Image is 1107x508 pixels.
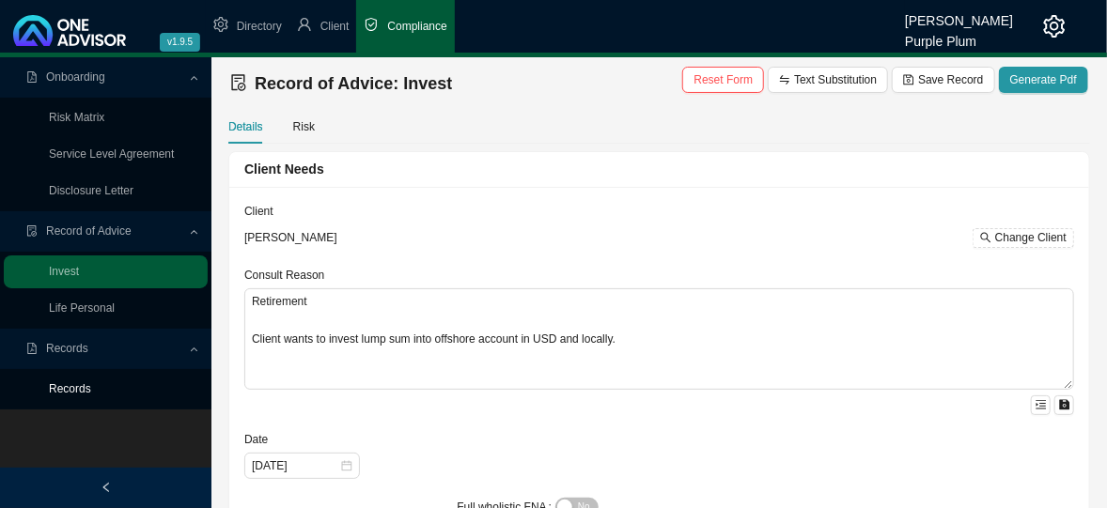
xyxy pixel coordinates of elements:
[49,382,91,395] a: Records
[244,430,277,449] label: Date
[973,228,1074,248] button: Change Client
[387,20,446,33] span: Compliance
[252,456,339,475] input: Select date
[905,5,1013,25] div: [PERSON_NAME]
[26,343,38,354] span: file-pdf
[26,71,38,83] span: file-pdf
[13,15,126,46] img: 2df55531c6924b55f21c4cf5d4484680-logo-light.svg
[160,33,200,52] span: v1.9.5
[1010,70,1077,89] span: Generate Pdf
[213,17,228,32] span: setting
[46,342,88,355] span: Records
[228,117,263,136] div: Details
[694,70,753,89] span: Reset Form
[768,67,888,93] button: Text Substitution
[293,117,315,136] div: Risk
[779,74,790,85] span: swap
[244,159,1074,180] div: Client Needs
[905,25,1013,46] div: Purple Plum
[244,266,334,285] label: Consult Reason
[244,288,1074,390] textarea: Retirement Client wants to invest lump sum into offshore account in USD and locally.
[682,67,764,93] button: Reset Form
[237,20,282,33] span: Directory
[903,74,914,85] span: save
[49,184,133,197] a: Disclosure Letter
[1036,399,1047,410] span: menu-unfold
[995,228,1067,247] span: Change Client
[49,301,115,315] a: Life Personal
[364,17,379,32] span: safety
[297,17,312,32] span: user
[244,231,337,244] span: [PERSON_NAME]
[892,67,994,93] button: Save Record
[230,74,247,91] span: file-done
[101,482,112,493] span: left
[255,74,452,93] span: Record of Advice: Invest
[26,225,38,237] span: file-done
[999,67,1088,93] button: Generate Pdf
[1043,15,1066,38] span: setting
[244,202,282,221] label: Client
[49,265,79,278] a: Invest
[46,224,132,238] span: Record of Advice
[46,70,105,84] span: Onboarding
[794,70,877,89] span: Text Substitution
[49,111,104,124] a: Risk Matrix
[980,232,991,243] span: search
[320,20,350,33] span: Client
[918,70,983,89] span: Save Record
[1059,399,1070,410] span: save
[49,147,174,161] a: Service Level Agreement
